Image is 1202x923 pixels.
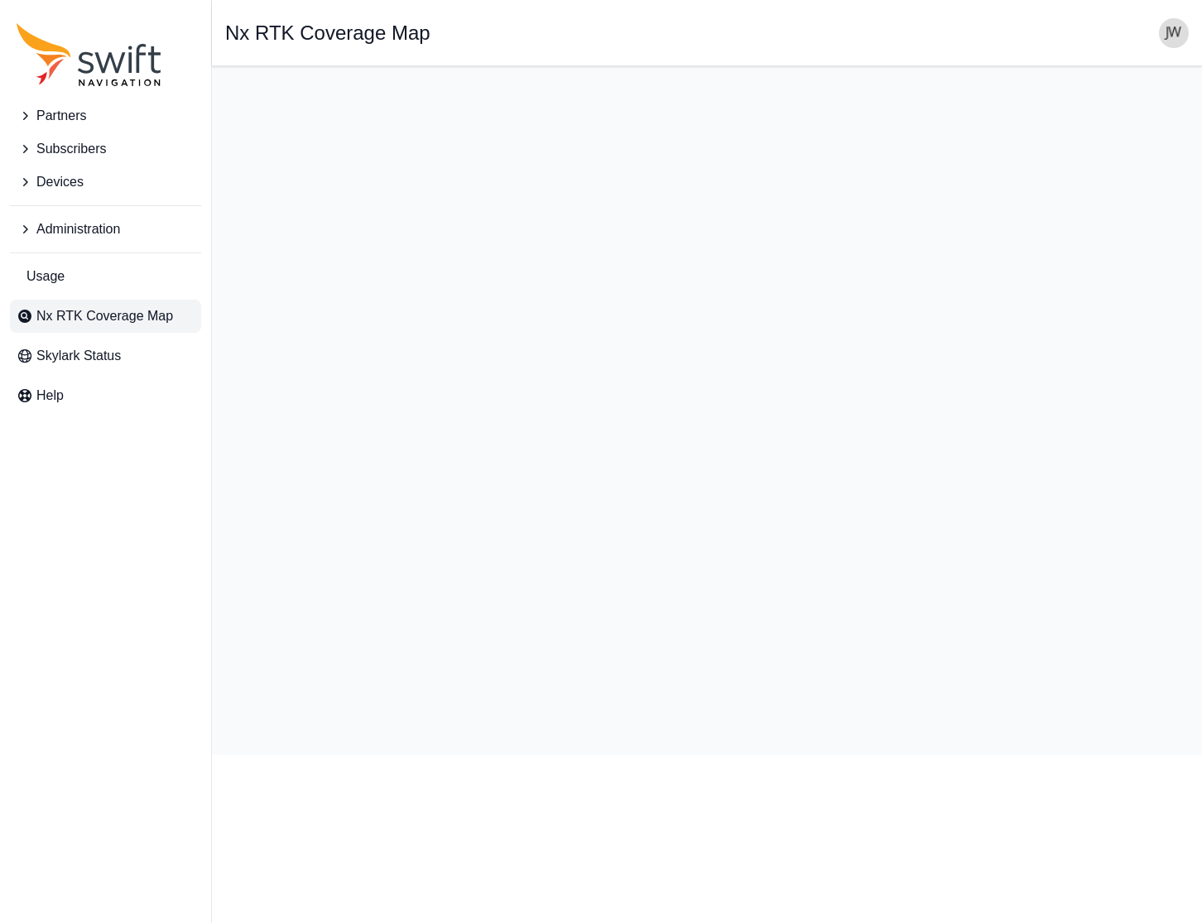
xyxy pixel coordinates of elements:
span: Help [36,386,64,406]
button: Subscribers [10,132,201,166]
span: Partners [36,106,86,126]
span: Skylark Status [36,346,121,366]
span: Usage [26,267,65,286]
button: Partners [10,99,201,132]
a: Help [10,379,201,412]
h1: Nx RTK Coverage Map [225,23,430,43]
a: Usage [10,260,201,293]
a: Nx RTK Coverage Map [10,300,201,333]
span: Subscribers [36,139,106,159]
iframe: RTK Map [225,79,1189,742]
button: Administration [10,213,201,246]
button: Devices [10,166,201,199]
span: Administration [36,219,120,239]
span: Nx RTK Coverage Map [36,306,173,326]
img: user photo [1159,18,1189,48]
a: Skylark Status [10,339,201,373]
span: Devices [36,172,84,192]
